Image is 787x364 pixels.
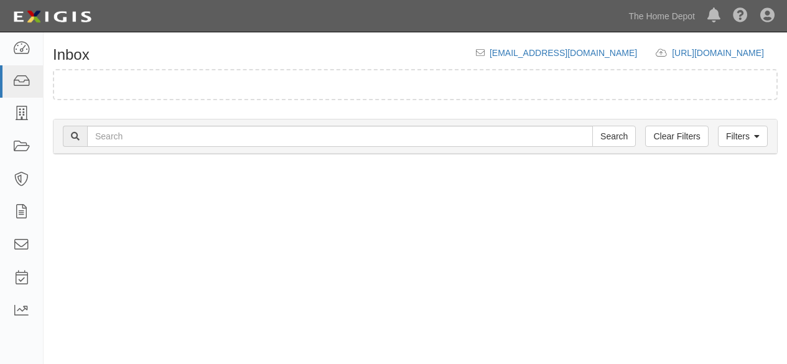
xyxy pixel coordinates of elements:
img: logo-5460c22ac91f19d4615b14bd174203de0afe785f0fc80cf4dbbc73dc1793850b.png [9,6,95,28]
i: Help Center - Complianz [733,9,748,24]
h1: Inbox [53,47,90,63]
a: [URL][DOMAIN_NAME] [672,48,778,58]
a: Filters [718,126,768,147]
a: Clear Filters [645,126,708,147]
a: [EMAIL_ADDRESS][DOMAIN_NAME] [490,48,637,58]
input: Search [87,126,593,147]
a: The Home Depot [622,4,701,29]
input: Search [592,126,636,147]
